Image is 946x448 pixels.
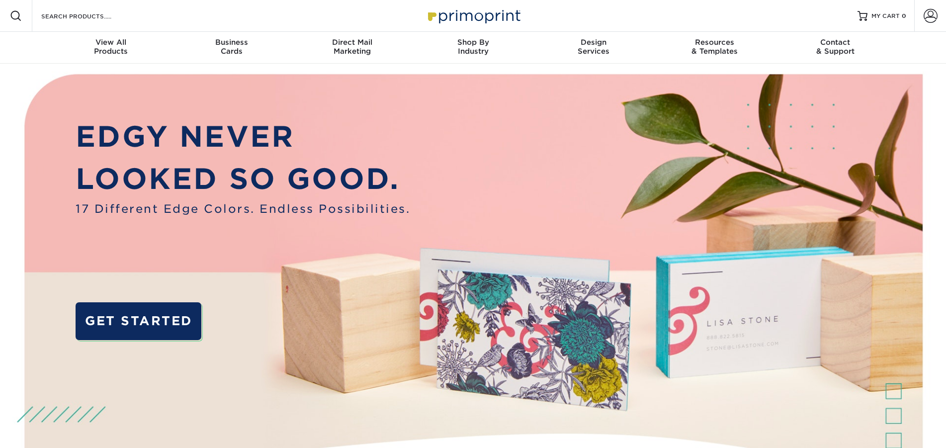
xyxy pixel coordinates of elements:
div: & Support [775,38,896,56]
span: Direct Mail [292,38,413,47]
span: Shop By [413,38,533,47]
span: 17 Different Edge Colors. Endless Possibilities. [76,200,410,217]
img: Primoprint [424,5,523,26]
p: LOOKED SO GOOD. [76,158,410,200]
a: Shop ByIndustry [413,32,533,64]
div: Industry [413,38,533,56]
span: Design [533,38,654,47]
span: Resources [654,38,775,47]
a: Direct MailMarketing [292,32,413,64]
div: Cards [171,38,292,56]
div: Products [51,38,172,56]
span: Contact [775,38,896,47]
a: Resources& Templates [654,32,775,64]
div: Services [533,38,654,56]
input: SEARCH PRODUCTS..... [40,10,137,22]
a: GET STARTED [76,302,201,340]
span: MY CART [871,12,900,20]
a: DesignServices [533,32,654,64]
span: View All [51,38,172,47]
span: Business [171,38,292,47]
div: Marketing [292,38,413,56]
div: & Templates [654,38,775,56]
p: EDGY NEVER [76,115,410,158]
a: View AllProducts [51,32,172,64]
a: BusinessCards [171,32,292,64]
span: 0 [902,12,906,19]
a: Contact& Support [775,32,896,64]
